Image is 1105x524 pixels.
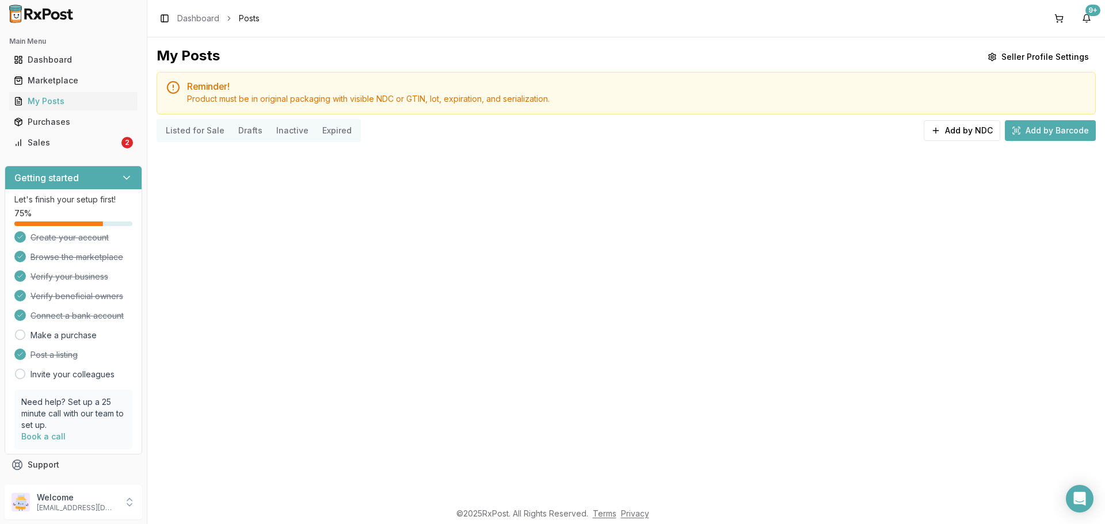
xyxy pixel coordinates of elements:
h3: Getting started [14,171,79,185]
a: Purchases [9,112,138,132]
button: 9+ [1077,9,1096,28]
span: Browse the marketplace [31,251,123,263]
div: Marketplace [14,75,133,86]
div: Product must be in original packaging with visible NDC or GTIN, lot, expiration, and serialization. [187,93,1086,105]
h2: Main Menu [9,37,138,46]
button: Dashboard [5,51,142,69]
a: Invite your colleagues [31,369,115,380]
button: Feedback [5,475,142,496]
img: User avatar [12,493,30,511]
img: RxPost Logo [5,5,78,23]
p: Need help? Set up a 25 minute call with our team to set up. [21,396,125,431]
a: Book a call [21,431,66,441]
button: Sales2 [5,133,142,152]
a: Privacy [621,508,649,518]
span: Connect a bank account [31,310,124,322]
div: 2 [121,137,133,148]
h5: Reminder! [187,82,1086,91]
a: My Posts [9,91,138,112]
a: Dashboard [177,13,219,24]
div: My Posts [157,47,220,67]
span: Verify your business [31,271,108,282]
button: My Posts [5,92,142,110]
nav: breadcrumb [177,13,260,24]
button: Add by Barcode [1005,120,1096,141]
a: Terms [593,508,616,518]
button: Seller Profile Settings [981,47,1096,67]
a: Marketplace [9,70,138,91]
a: Sales2 [9,132,138,153]
span: Post a listing [31,349,78,361]
p: Welcome [37,492,117,503]
span: Feedback [28,480,67,491]
div: Dashboard [14,54,133,66]
button: Inactive [269,121,315,140]
div: Sales [14,137,119,148]
button: Expired [315,121,359,140]
p: [EMAIL_ADDRESS][DOMAIN_NAME] [37,503,117,512]
div: My Posts [14,95,133,107]
button: Add by NDC [924,120,1000,141]
div: 9+ [1085,5,1100,16]
button: Purchases [5,113,142,131]
a: Dashboard [9,49,138,70]
div: Purchases [14,116,133,128]
p: Let's finish your setup first! [14,194,132,205]
button: Drafts [231,121,269,140]
div: Open Intercom Messenger [1066,485,1093,512]
span: Verify beneficial owners [31,290,123,302]
button: Listed for Sale [159,121,231,140]
button: Support [5,454,142,475]
a: Make a purchase [31,330,97,341]
span: 75 % [14,208,32,219]
span: Posts [239,13,260,24]
span: Create your account [31,232,109,243]
button: Marketplace [5,71,142,90]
